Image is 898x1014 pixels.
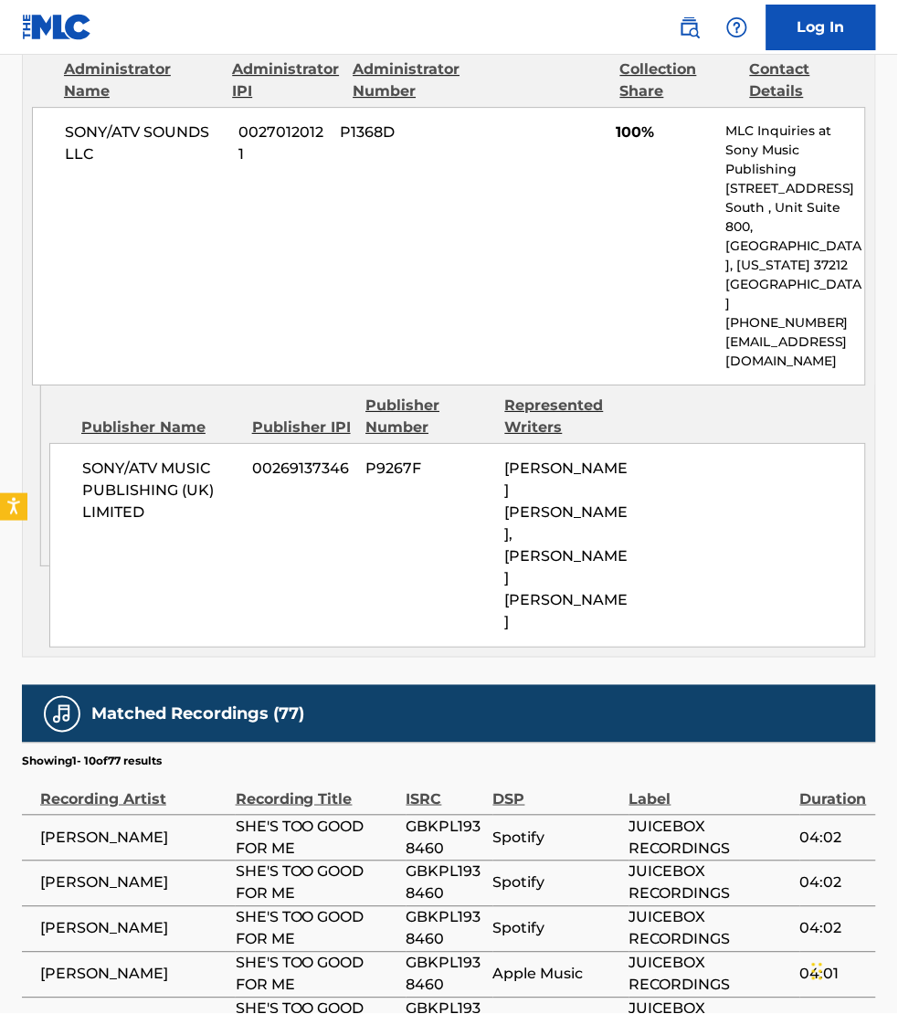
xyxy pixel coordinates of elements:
div: Publisher Name [81,417,238,438]
h5: Matched Recordings (77) [91,703,304,724]
a: Public Search [671,9,708,46]
span: 04:02 [800,827,867,849]
div: Duration [800,769,867,810]
p: [STREET_ADDRESS] South , Unit Suite 800, [725,179,865,237]
div: Help [719,9,755,46]
span: [PERSON_NAME] [PERSON_NAME], [PERSON_NAME] [PERSON_NAME] [505,459,629,630]
p: [EMAIL_ADDRESS][DOMAIN_NAME] [725,333,865,371]
span: JUICEBOX RECORDINGS [629,816,791,860]
div: ISRC [407,769,484,810]
span: GBKPL1938460 [407,907,484,951]
span: 04:01 [800,964,867,986]
p: [PHONE_NUMBER] [725,313,865,333]
img: MLC Logo [22,14,92,40]
p: MLC Inquiries at Sony Music Publishing [725,121,865,179]
span: JUICEBOX RECORDINGS [629,907,791,951]
img: search [679,16,701,38]
div: Contact Details [750,58,866,102]
span: [PERSON_NAME] [40,964,227,986]
div: DSP [493,769,620,810]
div: Label [629,769,791,810]
div: Represented Writers [505,395,630,438]
span: 04:02 [800,872,867,894]
span: 100% [616,121,712,143]
div: Administrator Name [64,58,218,102]
span: SHE'S TOO GOOD FOR ME [236,861,397,905]
a: Log In [766,5,876,50]
span: JUICEBOX RECORDINGS [629,953,791,997]
div: Administrator Number [353,58,469,102]
p: [GEOGRAPHIC_DATA], [US_STATE] 37212 [725,237,865,275]
span: P9267F [366,458,491,480]
span: [PERSON_NAME] [40,827,227,849]
div: Recording Title [236,769,397,810]
img: Matched Recordings [51,703,73,725]
span: [PERSON_NAME] [40,872,227,894]
p: Showing 1 - 10 of 77 results [22,753,162,769]
div: Collection Share [620,58,736,102]
span: SONY/ATV MUSIC PUBLISHING (UK) LIMITED [82,458,238,523]
span: Apple Music [493,964,620,986]
span: 00270120121 [238,121,326,165]
img: help [726,16,748,38]
span: GBKPL1938460 [407,861,484,905]
span: SHE'S TOO GOOD FOR ME [236,907,397,951]
span: SHE'S TOO GOOD FOR ME [236,953,397,997]
span: Spotify [493,827,620,849]
span: GBKPL1938460 [407,953,484,997]
div: Administrator IPI [232,58,339,102]
div: Publisher Number [365,395,491,438]
p: [GEOGRAPHIC_DATA] [725,275,865,313]
span: Spotify [493,918,620,940]
span: [PERSON_NAME] [40,918,227,940]
iframe: Chat Widget [807,926,898,1014]
div: Drag [812,945,823,999]
div: Publisher IPI [252,417,353,438]
span: 04:02 [800,918,867,940]
span: SONY/ATV SOUNDS LLC [65,121,225,165]
span: GBKPL1938460 [407,816,484,860]
span: SHE'S TOO GOOD FOR ME [236,816,397,860]
span: Spotify [493,872,620,894]
span: P1368D [341,121,460,143]
div: Recording Artist [40,769,227,810]
span: JUICEBOX RECORDINGS [629,861,791,905]
span: 00269137346 [252,458,352,480]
